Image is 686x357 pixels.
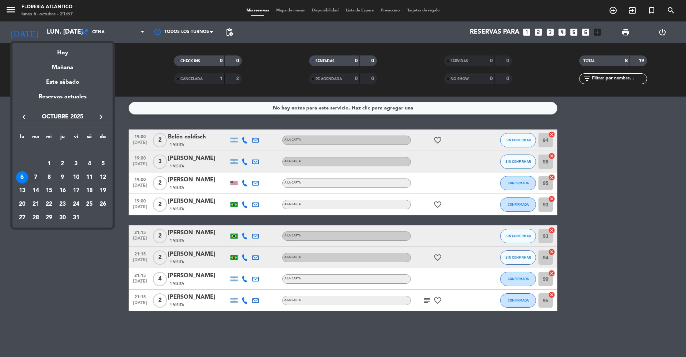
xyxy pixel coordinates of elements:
div: 13 [16,185,28,197]
div: 2 [56,158,69,170]
td: 11 de octubre de 2025 [83,171,96,184]
div: 11 [83,171,95,184]
td: 16 de octubre de 2025 [56,184,69,197]
div: 17 [70,185,82,197]
div: 31 [70,212,82,224]
td: 9 de octubre de 2025 [56,171,69,184]
td: 7 de octubre de 2025 [29,171,43,184]
div: 30 [56,212,69,224]
div: 24 [70,198,82,210]
td: 21 de octubre de 2025 [29,197,43,211]
div: 3 [70,158,82,170]
div: 23 [56,198,69,210]
th: viernes [69,133,83,144]
td: 30 de octubre de 2025 [56,211,69,225]
td: 5 de octubre de 2025 [96,157,110,171]
th: domingo [96,133,110,144]
div: 26 [97,198,109,210]
td: 29 de octubre de 2025 [42,211,56,225]
div: Mañana [13,58,113,72]
button: keyboard_arrow_left [18,112,30,122]
td: 28 de octubre de 2025 [29,211,43,225]
td: 24 de octubre de 2025 [69,197,83,211]
div: 29 [43,212,55,224]
div: 16 [56,185,69,197]
td: 3 de octubre de 2025 [69,157,83,171]
td: 31 de octubre de 2025 [69,211,83,225]
td: 10 de octubre de 2025 [69,171,83,184]
div: 8 [43,171,55,184]
i: keyboard_arrow_left [20,113,28,121]
td: 17 de octubre de 2025 [69,184,83,197]
th: martes [29,133,43,144]
div: 5 [97,158,109,170]
div: 7 [30,171,42,184]
div: 27 [16,212,28,224]
td: 20 de octubre de 2025 [15,197,29,211]
div: Este sábado [13,72,113,92]
td: 13 de octubre de 2025 [15,184,29,197]
div: 14 [30,185,42,197]
div: 12 [97,171,109,184]
div: Hoy [13,43,113,58]
i: keyboard_arrow_right [97,113,105,121]
div: 6 [16,171,28,184]
td: 6 de octubre de 2025 [15,171,29,184]
td: 19 de octubre de 2025 [96,184,110,197]
td: 23 de octubre de 2025 [56,197,69,211]
td: 27 de octubre de 2025 [15,211,29,225]
td: 4 de octubre de 2025 [83,157,96,171]
div: 21 [30,198,42,210]
div: 15 [43,185,55,197]
div: Reservas actuales [13,92,113,107]
td: 1 de octubre de 2025 [42,157,56,171]
td: 22 de octubre de 2025 [42,197,56,211]
th: lunes [15,133,29,144]
div: 28 [30,212,42,224]
td: 2 de octubre de 2025 [56,157,69,171]
button: keyboard_arrow_right [95,112,108,122]
td: 14 de octubre de 2025 [29,184,43,197]
div: 22 [43,198,55,210]
td: 26 de octubre de 2025 [96,197,110,211]
span: octubre 2025 [30,112,95,122]
div: 1 [43,158,55,170]
td: 15 de octubre de 2025 [42,184,56,197]
div: 18 [83,185,95,197]
div: 20 [16,198,28,210]
td: 25 de octubre de 2025 [83,197,96,211]
td: 12 de octubre de 2025 [96,171,110,184]
th: jueves [56,133,69,144]
td: OCT. [15,143,110,157]
div: 19 [97,185,109,197]
td: 18 de octubre de 2025 [83,184,96,197]
div: 25 [83,198,95,210]
div: 9 [56,171,69,184]
div: 4 [83,158,95,170]
div: 10 [70,171,82,184]
td: 8 de octubre de 2025 [42,171,56,184]
th: miércoles [42,133,56,144]
th: sábado [83,133,96,144]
